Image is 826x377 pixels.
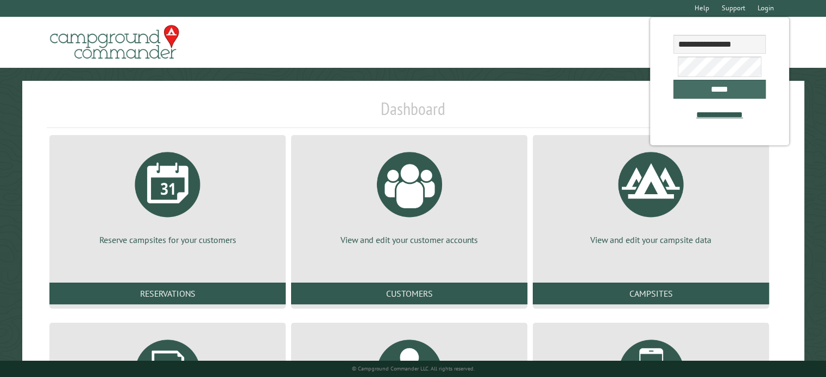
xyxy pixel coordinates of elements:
a: View and edit your customer accounts [304,144,514,246]
p: View and edit your customer accounts [304,234,514,246]
h1: Dashboard [47,98,779,128]
a: Reservations [49,283,286,304]
img: Campground Commander [47,21,182,63]
a: Reserve campsites for your customers [62,144,273,246]
a: Campsites [533,283,769,304]
a: View and edit your campsite data [546,144,756,246]
p: View and edit your campsite data [546,234,756,246]
small: © Campground Commander LLC. All rights reserved. [352,365,475,372]
a: Customers [291,283,527,304]
p: Reserve campsites for your customers [62,234,273,246]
